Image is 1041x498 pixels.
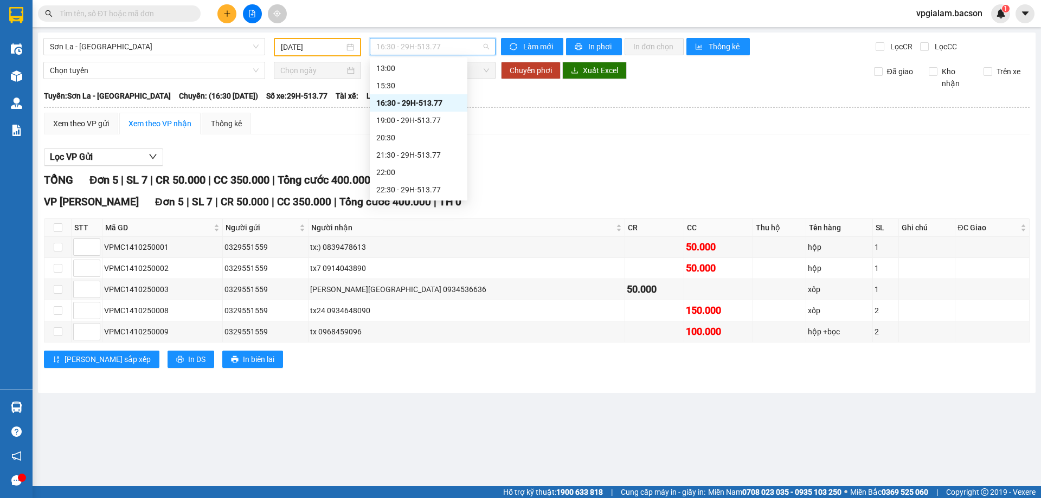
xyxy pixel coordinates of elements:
span: sort-ascending [53,355,60,364]
div: Xem theo VP nhận [128,118,191,130]
span: caret-down [1020,9,1030,18]
b: Tuyến: Sơn La - [GEOGRAPHIC_DATA] [44,92,171,100]
th: SL [873,219,898,237]
span: Xuất Excel [583,64,618,76]
span: 16:30 - 29H-513.77 [376,38,489,55]
button: caret-down [1016,4,1034,23]
div: 100.000 [686,324,751,339]
img: warehouse-icon [11,70,22,82]
td: VPMC1410250009 [102,321,223,342]
div: 50.000 [686,240,751,255]
div: 1 [875,262,896,274]
div: 1 [875,283,896,295]
span: Số xe: 29H-513.77 [266,90,327,102]
div: VPMC1410250009 [104,326,221,338]
span: Miền Nam [708,486,841,498]
div: VPMC1410250002 [104,262,221,274]
div: xốp [808,305,871,316]
span: sync [510,43,519,51]
span: notification [11,451,22,461]
span: message [11,475,22,486]
span: file-add [248,10,256,17]
span: | [611,486,613,498]
span: ⚪️ [844,490,847,494]
button: printerIn biên lai [222,351,283,368]
div: tx 0968459096 [310,326,623,338]
div: 0329551559 [224,326,306,338]
span: printer [575,43,584,51]
div: hộp [808,262,871,274]
span: SL 7 [126,173,147,186]
button: printerIn phơi [566,38,622,55]
div: 0329551559 [224,262,306,274]
span: Kho nhận [937,66,975,89]
span: | [187,196,189,208]
button: bar-chartThống kê [686,38,750,55]
span: Tổng cước 400.000 [278,173,370,186]
span: | [272,196,274,208]
span: Mã GD [105,222,211,234]
span: Thống kê [709,41,741,53]
span: VP [PERSON_NAME] [44,196,139,208]
button: In đơn chọn [625,38,684,55]
div: VPMC1410250003 [104,283,221,295]
button: file-add [243,4,262,23]
div: 2 [875,326,896,338]
span: Lọc CR [886,41,914,53]
span: Cung cấp máy in - giấy in: [621,486,705,498]
th: Tên hàng [806,219,873,237]
span: plus [223,10,231,17]
span: Loại xe: Giường nằm 40 chỗ [367,90,461,102]
span: | [215,196,218,208]
span: Người gửi [226,222,297,234]
span: Trên xe [992,66,1025,77]
img: solution-icon [11,125,22,136]
span: In DS [188,353,205,365]
span: Lọc CC [930,41,959,53]
span: CC 350.000 [214,173,269,186]
button: aim [268,4,287,23]
td: VPMC1410250001 [102,237,223,258]
span: 1 [1004,5,1007,12]
div: 1 [875,241,896,253]
div: 0329551559 [224,241,306,253]
button: syncLàm mới [501,38,563,55]
div: 50.000 [627,282,682,297]
img: warehouse-icon [11,98,22,109]
span: Đơn 5 [89,173,118,186]
span: vpgialam.bacson [908,7,991,20]
span: In biên lai [243,353,274,365]
span: Người nhận [311,222,614,234]
sup: 1 [1002,5,1010,12]
div: VPMC1410250008 [104,305,221,316]
span: down [149,152,157,161]
div: Xem theo VP gửi [53,118,109,130]
span: | [150,173,153,186]
div: xốp [808,283,871,295]
input: Tìm tên, số ĐT hoặc mã đơn [60,8,188,20]
img: warehouse-icon [11,43,22,55]
td: VPMC1410250003 [102,279,223,300]
button: Chuyển phơi [501,62,561,79]
div: 20:30 [376,132,461,144]
strong: 0369 525 060 [882,488,928,496]
div: 2 [875,305,896,316]
span: Làm mới [523,41,555,53]
span: CC 350.000 [277,196,331,208]
span: bar-chart [695,43,704,51]
div: 21:30 - 29H-513.77 [376,149,461,161]
span: | [121,173,124,186]
div: VPMC1410250001 [104,241,221,253]
td: VPMC1410250002 [102,258,223,279]
button: printerIn DS [168,351,214,368]
span: Đơn 5 [155,196,184,208]
span: question-circle [11,426,22,437]
div: [PERSON_NAME][GEOGRAPHIC_DATA] 0934536636 [310,283,623,295]
button: plus [217,4,236,23]
th: Thu hộ [753,219,807,237]
th: CR [625,219,684,237]
button: Lọc VP Gửi [44,148,163,166]
span: Chuyến: (16:30 [DATE]) [179,90,258,102]
span: SL 7 [192,196,213,208]
div: 0329551559 [224,305,306,316]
